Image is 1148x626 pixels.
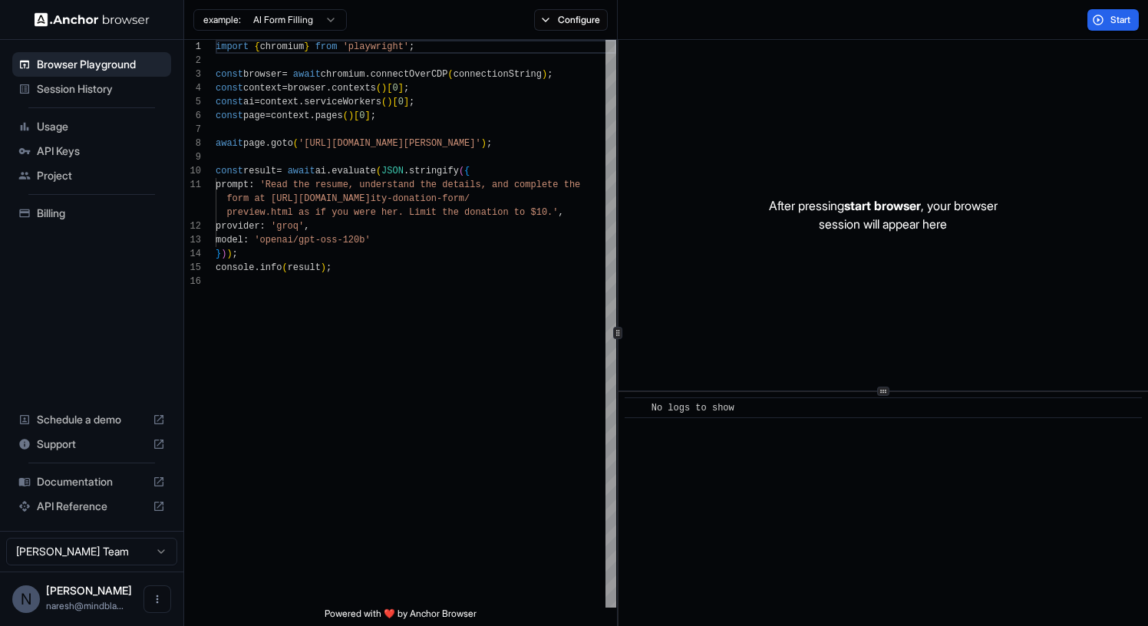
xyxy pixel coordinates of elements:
span: ) [226,249,232,259]
span: ai [243,97,254,107]
div: 6 [184,109,201,123]
span: info [260,262,282,273]
div: Documentation [12,470,171,494]
span: const [216,110,243,121]
span: browser [288,83,326,94]
span: ; [371,110,376,121]
span: } [304,41,309,52]
span: console [216,262,254,273]
span: ] [404,97,409,107]
span: await [288,166,315,176]
span: Support [37,437,147,452]
span: ( [459,166,464,176]
span: start browser [844,198,921,213]
span: result [288,262,321,273]
span: Usage [37,119,165,134]
span: ity-donation-form/ [371,193,470,204]
div: 7 [184,123,201,137]
span: ; [487,138,492,149]
span: import [216,41,249,52]
span: ) [348,110,354,121]
span: . [254,262,259,273]
span: = [282,83,287,94]
span: : [249,180,254,190]
span: . [309,110,315,121]
span: . [365,69,370,80]
span: page [243,110,266,121]
span: : [243,235,249,245]
span: = [266,110,271,121]
span: ( [282,262,287,273]
span: . [299,97,304,107]
div: 12 [184,219,201,233]
span: Session History [37,81,165,97]
span: . [326,83,332,94]
span: Naresh Kumar [46,584,132,597]
span: page [243,138,266,149]
span: const [216,166,243,176]
span: API Keys [37,143,165,159]
span: { [254,41,259,52]
span: Start [1110,14,1132,26]
span: , [304,221,309,232]
div: 9 [184,150,201,164]
span: 0 [392,83,398,94]
span: ( [376,83,381,94]
span: 0 [398,97,404,107]
span: preview.html as if you were her. Limit the donatio [226,207,503,218]
span: '[URL][DOMAIN_NAME][PERSON_NAME]' [299,138,481,149]
span: ( [448,69,454,80]
span: , [558,207,563,218]
span: const [216,83,243,94]
span: chromium [321,69,365,80]
span: . [266,138,271,149]
span: ( [376,166,381,176]
span: ai [315,166,326,176]
span: ; [326,262,332,273]
span: stringify [409,166,459,176]
span: ( [381,97,387,107]
span: result [243,166,276,176]
span: ; [409,41,414,52]
div: 10 [184,164,201,178]
span: ) [387,97,392,107]
span: : [260,221,266,232]
div: Support [12,432,171,456]
span: context [271,110,309,121]
span: pages [315,110,343,121]
span: goto [271,138,293,149]
div: 15 [184,261,201,275]
p: After pressing , your browser session will appear here [769,196,998,233]
div: N [12,585,40,613]
span: ) [481,138,487,149]
span: const [216,69,243,80]
span: form at [URL][DOMAIN_NAME] [226,193,370,204]
span: Powered with ❤️ by Anchor Browser [325,608,477,626]
div: 16 [184,275,201,288]
span: ​ [632,400,640,416]
span: [ [354,110,359,121]
span: context [243,83,282,94]
span: connectionString [454,69,542,80]
span: ; [233,249,238,259]
span: await [293,69,321,80]
div: Browser Playground [12,52,171,77]
span: ) [542,69,547,80]
span: browser [243,69,282,80]
div: 11 [184,178,201,192]
span: ) [381,83,387,94]
span: serviceWorkers [304,97,381,107]
div: API Reference [12,494,171,519]
span: ( [293,138,299,149]
span: chromium [260,41,305,52]
div: 5 [184,95,201,109]
span: ] [365,110,370,121]
span: context [260,97,299,107]
div: 2 [184,54,201,68]
span: . [404,166,409,176]
span: ] [398,83,404,94]
div: Billing [12,201,171,226]
span: 'groq' [271,221,304,232]
span: { [464,166,470,176]
span: = [282,69,287,80]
